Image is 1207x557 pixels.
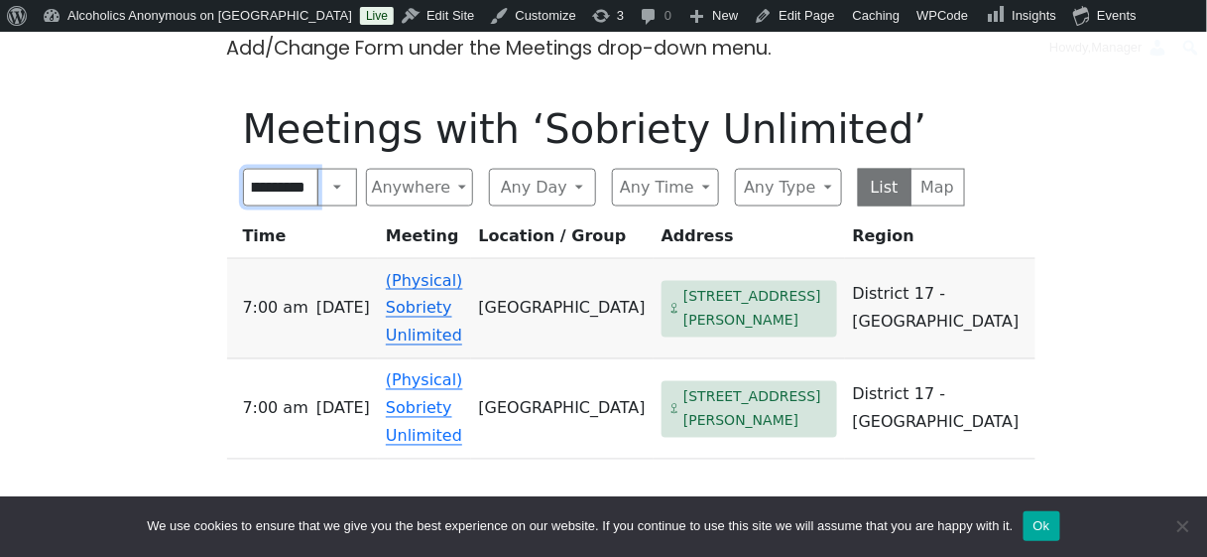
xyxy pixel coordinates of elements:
[845,359,1035,460] td: District 17 - [GEOGRAPHIC_DATA]
[1024,511,1060,541] button: Ok
[360,7,394,25] a: Live
[683,285,829,334] span: [STREET_ADDRESS][PERSON_NAME]
[845,259,1035,359] td: District 17 - [GEOGRAPHIC_DATA]
[910,169,965,207] button: Map
[845,222,1035,259] th: Region
[683,385,829,434] span: [STREET_ADDRESS][PERSON_NAME]
[612,169,719,207] button: Any Time
[147,516,1013,536] span: We use cookies to ensure that we give you the best experience on our website. If you continue to ...
[1172,516,1192,536] span: No
[243,395,308,423] span: 7:00 AM
[858,169,912,207] button: List
[1013,8,1057,23] span: Insights
[316,395,370,423] span: [DATE]
[471,359,654,460] td: [GEOGRAPHIC_DATA]
[654,222,845,259] th: Address
[243,169,319,207] input: Search
[1042,32,1176,64] a: Howdy,
[489,169,596,207] button: Any Day
[366,169,473,207] button: Anywhere
[386,271,463,346] a: (Physical) Sobriety Unlimited
[471,222,654,259] th: Location / Group
[735,169,842,207] button: Any Type
[243,295,308,323] span: 7:00 AM
[471,259,654,359] td: [GEOGRAPHIC_DATA]
[386,371,463,446] a: (Physical) Sobriety Unlimited
[378,222,471,259] th: Meeting
[316,295,370,323] span: [DATE]
[243,105,965,153] h1: Meetings with ‘Sobriety Unlimited’
[1092,40,1143,55] span: Manager
[317,169,357,207] button: Search
[227,222,379,259] th: Time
